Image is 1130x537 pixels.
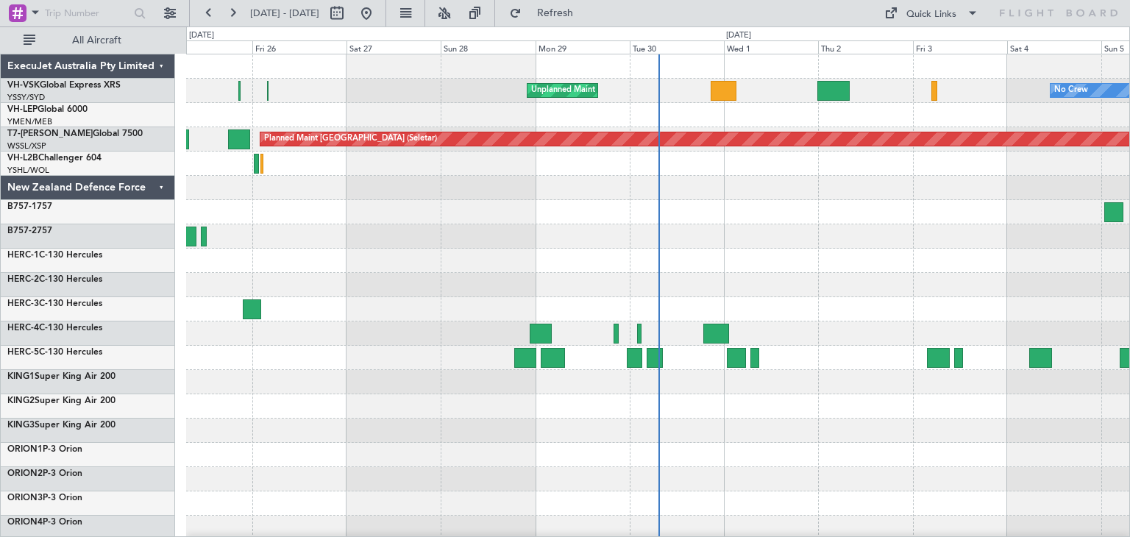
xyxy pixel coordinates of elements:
a: B757-1757 [7,202,52,211]
a: T7-[PERSON_NAME]Global 7500 [7,129,143,138]
div: [DATE] [726,29,751,42]
a: HERC-3C-130 Hercules [7,299,102,308]
a: ORION2P-3 Orion [7,469,82,478]
span: HERC-1 [7,251,39,260]
a: YMEN/MEB [7,116,52,127]
div: Wed 1 [724,40,818,54]
button: All Aircraft [16,29,160,52]
span: B757-2 [7,227,37,235]
span: VH-LEP [7,105,38,114]
div: Quick Links [906,7,956,22]
a: KING3Super King Air 200 [7,421,116,430]
a: VH-L2BChallenger 604 [7,154,102,163]
button: Refresh [502,1,591,25]
div: Sat 27 [347,40,441,54]
span: T7-[PERSON_NAME] [7,129,93,138]
div: Thu 25 [158,40,252,54]
span: KING1 [7,372,35,381]
div: Fri 3 [913,40,1007,54]
div: Thu 2 [818,40,912,54]
button: Quick Links [877,1,986,25]
a: HERC-2C-130 Hercules [7,275,102,284]
span: B757-1 [7,202,37,211]
div: Sat 4 [1007,40,1101,54]
div: No Crew [1054,79,1088,102]
a: KING2Super King Air 200 [7,396,116,405]
a: ORION1P-3 Orion [7,445,82,454]
a: HERC-1C-130 Hercules [7,251,102,260]
div: Sun 28 [441,40,535,54]
span: Refresh [525,8,586,18]
input: Trip Number [45,2,129,24]
span: HERC-4 [7,324,39,332]
div: Fri 26 [252,40,347,54]
a: YSHL/WOL [7,165,49,176]
a: YSSY/SYD [7,92,45,103]
a: KING1Super King Air 200 [7,372,116,381]
a: VH-VSKGlobal Express XRS [7,81,121,90]
span: [DATE] - [DATE] [250,7,319,20]
span: ORION4 [7,518,43,527]
span: ORION1 [7,445,43,454]
a: HERC-4C-130 Hercules [7,324,102,332]
div: Unplanned Maint Sydney ([PERSON_NAME] Intl) [531,79,712,102]
span: KING2 [7,396,35,405]
span: VH-L2B [7,154,38,163]
span: All Aircraft [38,35,155,46]
span: HERC-3 [7,299,39,308]
span: VH-VSK [7,81,40,90]
div: Tue 30 [630,40,724,54]
div: Planned Maint [GEOGRAPHIC_DATA] (Seletar) [264,128,437,150]
span: HERC-2 [7,275,39,284]
a: ORION3P-3 Orion [7,494,82,502]
a: HERC-5C-130 Hercules [7,348,102,357]
a: B757-2757 [7,227,52,235]
a: ORION4P-3 Orion [7,518,82,527]
div: [DATE] [189,29,214,42]
span: KING3 [7,421,35,430]
div: Mon 29 [536,40,630,54]
a: VH-LEPGlobal 6000 [7,105,88,114]
span: ORION2 [7,469,43,478]
span: HERC-5 [7,348,39,357]
a: WSSL/XSP [7,141,46,152]
span: ORION3 [7,494,43,502]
